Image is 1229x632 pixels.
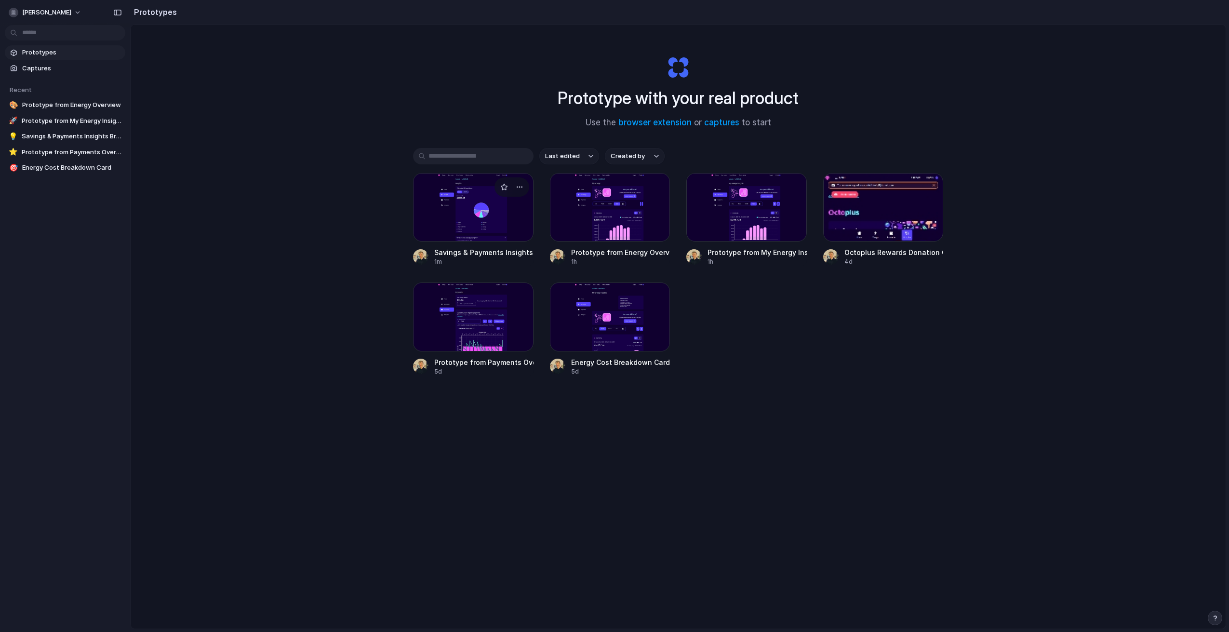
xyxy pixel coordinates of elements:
span: Prototype from My Energy Insights v2 [22,116,121,126]
div: 5d [571,367,670,376]
span: Prototype from Energy Overview [22,100,121,110]
a: Prototype from Payments OverviewPrototype from Payments Overview5d [413,282,534,376]
div: 4d [844,257,944,266]
div: 🎯 [9,163,18,173]
button: [PERSON_NAME] [5,5,86,20]
span: [PERSON_NAME] [22,8,71,17]
div: Prototype from Payments Overview [434,357,534,367]
div: 💡 [9,132,18,141]
a: 🎯Energy Cost Breakdown Card [5,161,125,175]
span: Savings & Payments Insights Breakdown [22,132,121,141]
a: 🎨Prototype from Energy Overview [5,98,125,112]
button: Last edited [539,148,599,164]
h2: Prototypes [130,6,177,18]
div: Energy Cost Breakdown Card [571,357,670,367]
span: Prototypes [22,48,121,57]
div: 1h [708,257,807,266]
span: Prototype from Payments Overview [22,148,121,157]
a: Prototype from My Energy Insights v2Prototype from My Energy Insights v21h [686,173,807,266]
span: Use the or to start [586,117,771,129]
a: Octoplus Rewards Donation CardOctoplus Rewards Donation Card4d [823,173,944,266]
a: browser extension [618,118,692,127]
div: 5d [434,367,534,376]
a: ⭐Prototype from Payments Overview [5,145,125,160]
div: 🚀 [9,116,18,126]
a: Prototype from Energy OverviewPrototype from Energy Overview1h [550,173,670,266]
a: Savings & Payments Insights BreakdownSavings & Payments Insights Breakdown1m [413,173,534,266]
div: Prototype from My Energy Insights v2 [708,247,807,257]
span: Recent [10,86,32,94]
span: Energy Cost Breakdown Card [22,163,121,173]
div: Octoplus Rewards Donation Card [844,247,944,257]
a: Captures [5,61,125,76]
span: Captures [22,64,121,73]
div: 🎨 [9,100,18,110]
button: Created by [605,148,665,164]
span: Created by [611,151,645,161]
a: Prototypes [5,45,125,60]
div: 1m [434,257,534,266]
div: Savings & Payments Insights Breakdown [434,247,534,257]
div: ⭐ [9,148,18,157]
div: 1h [571,257,670,266]
a: 🚀Prototype from My Energy Insights v2 [5,114,125,128]
span: Last edited [545,151,580,161]
div: Prototype from Energy Overview [571,247,670,257]
a: captures [704,118,739,127]
h1: Prototype with your real product [558,85,799,111]
a: 💡Savings & Payments Insights Breakdown [5,129,125,144]
a: Energy Cost Breakdown CardEnergy Cost Breakdown Card5d [550,282,670,376]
